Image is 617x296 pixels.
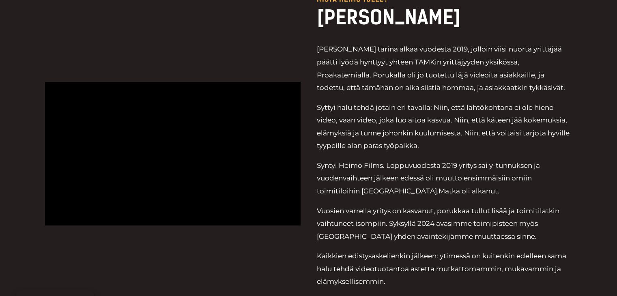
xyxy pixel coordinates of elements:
p: [PERSON_NAME] tarina alkaa vuodesta 2019, jolloin viisi nuorta yrittäjää päätti lyödä hynttyyt yh... [317,43,572,94]
span: Vuosien varrella yritys on kasvanut, porukkaa tullut lisää ja toimitilatkin vaihtuneet isompiin. ... [317,207,559,240]
span: Kaikkien edistysaskelienkin jälkeen: ytimessä on kuitenkin edelleen sama halu tehdä videotuotanto... [317,252,566,285]
p: Syttyi halu tehdä jotain eri tavalla: Niin, että lähtökohtana ei ole hieno video, vaan video, jok... [317,101,572,152]
h2: [PERSON_NAME] [317,5,572,30]
span: Matka oli alkanut. [439,187,499,195]
iframe: TULEN TARINA – Heimo Films | Brändifilmi 2022 [45,82,301,225]
p: Syntyi Heimo Films. Loppuvuodesta 2019 yritys sai y-tunnuksen ja vuodenvaihteen jälkeen edessä ol... [317,159,572,198]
